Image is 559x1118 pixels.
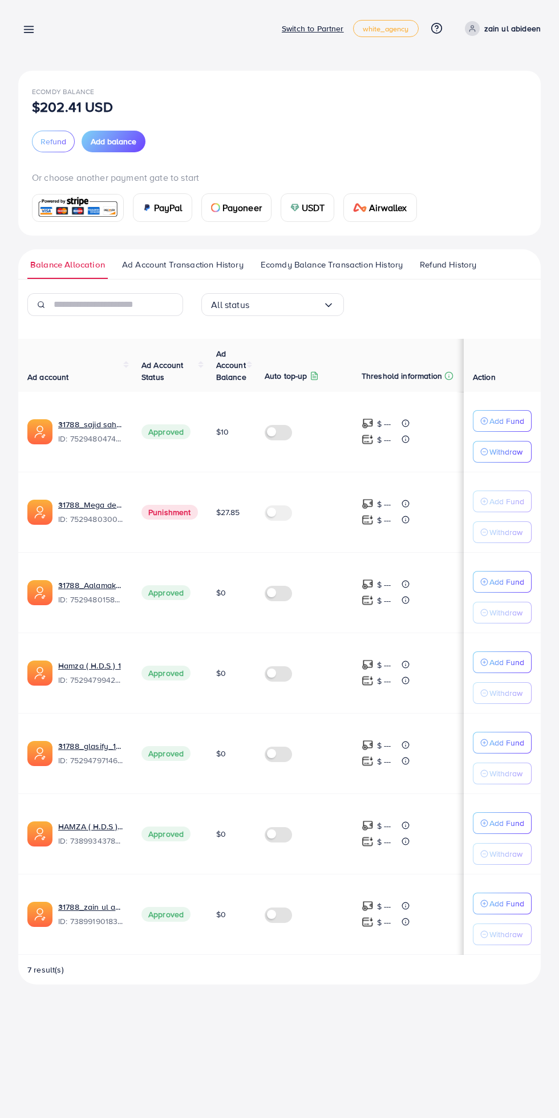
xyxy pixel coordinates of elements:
[377,900,391,913] p: $ ---
[30,258,105,271] span: Balance Allocation
[58,433,123,444] span: ID: 7529480474486603792
[489,927,522,941] p: Withdraw
[154,201,183,214] span: PayPal
[353,203,367,212] img: card
[362,594,374,606] img: top-up amount
[377,433,391,447] p: $ ---
[265,369,307,383] p: Auto top-up
[377,658,391,672] p: $ ---
[489,495,524,508] p: Add Fund
[377,497,391,511] p: $ ---
[32,100,113,114] p: $202.41 USD
[377,835,391,849] p: $ ---
[141,585,191,600] span: Approved
[377,819,391,833] p: $ ---
[58,835,123,846] span: ID: 7389934378304192513
[216,348,246,383] span: Ad Account Balance
[201,193,272,222] a: cardPayoneer
[473,491,532,512] button: Add Fund
[133,193,192,222] a: cardPayPal
[58,740,123,752] a: 31788_glasify_1753093613639
[32,87,94,96] span: Ecomdy Balance
[32,171,527,184] p: Or choose another payment gate to start
[27,821,52,846] img: ic-ads-acc.e4c84228.svg
[489,897,524,910] p: Add Fund
[362,675,374,687] img: top-up amount
[261,258,403,271] span: Ecomdy Balance Transaction History
[362,578,374,590] img: top-up amount
[58,513,123,525] span: ID: 7529480300250808336
[141,666,191,680] span: Approved
[27,964,64,975] span: 7 result(s)
[141,907,191,922] span: Approved
[353,20,419,37] a: white_agency
[216,587,226,598] span: $0
[302,201,325,214] span: USDT
[489,445,522,459] p: Withdraw
[27,419,52,444] img: ic-ads-acc.e4c84228.svg
[58,821,123,832] a: HAMZA ( H.D.S ) 2
[377,739,391,752] p: $ ---
[82,131,145,152] button: Add balance
[489,575,524,589] p: Add Fund
[363,25,409,33] span: white_agency
[473,732,532,754] button: Add Fund
[362,659,374,671] img: top-up amount
[362,900,374,912] img: top-up amount
[343,193,416,222] a: cardAirwallex
[27,661,52,686] img: ic-ads-acc.e4c84228.svg
[216,667,226,679] span: $0
[362,916,374,928] img: top-up amount
[377,755,391,768] p: $ ---
[58,901,123,913] a: 31788_zain ul abideen_1720599622825
[58,580,123,591] a: 31788_Aalamak store_1753093719731
[473,923,532,945] button: Withdraw
[58,419,123,430] a: 31788_sajid sahil_1753093799720
[201,293,344,316] div: Search for option
[27,371,69,383] span: Ad account
[40,136,66,147] span: Refund
[473,893,532,914] button: Add Fund
[473,410,532,432] button: Add Fund
[249,296,323,314] input: Search for option
[362,369,442,383] p: Threshold information
[489,736,524,750] p: Add Fund
[369,201,407,214] span: Airwallex
[211,203,220,212] img: card
[473,812,532,834] button: Add Fund
[362,498,374,510] img: top-up amount
[282,22,344,35] p: Switch to Partner
[143,203,152,212] img: card
[473,602,532,623] button: Withdraw
[473,651,532,673] button: Add Fund
[216,426,229,438] span: $10
[281,193,335,222] a: cardUSDT
[489,847,522,861] p: Withdraw
[216,909,226,920] span: $0
[58,499,123,525] div: <span class='underline'>31788_Mega deals_1753093746176</span></br>7529480300250808336
[362,739,374,751] img: top-up amount
[473,763,532,784] button: Withdraw
[27,902,52,927] img: ic-ads-acc.e4c84228.svg
[290,203,299,212] img: card
[58,740,123,767] div: <span class='underline'>31788_glasify_1753093613639</span></br>7529479714629648401
[91,136,136,147] span: Add balance
[489,686,522,700] p: Withdraw
[484,22,541,35] p: zain ul abideen
[489,655,524,669] p: Add Fund
[473,682,532,704] button: Withdraw
[141,424,191,439] span: Approved
[473,441,532,463] button: Withdraw
[36,196,120,220] img: card
[211,296,249,314] span: All status
[58,499,123,511] a: 31788_Mega deals_1753093746176
[216,507,240,518] span: $27.85
[473,843,532,865] button: Withdraw
[216,828,226,840] span: $0
[58,901,123,927] div: <span class='underline'>31788_zain ul abideen_1720599622825</span></br>7389919018309910529
[222,201,262,214] span: Payoneer
[489,767,522,780] p: Withdraw
[58,594,123,605] span: ID: 7529480158269734929
[58,419,123,445] div: <span class='underline'>31788_sajid sahil_1753093799720</span></br>7529480474486603792
[216,748,226,759] span: $0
